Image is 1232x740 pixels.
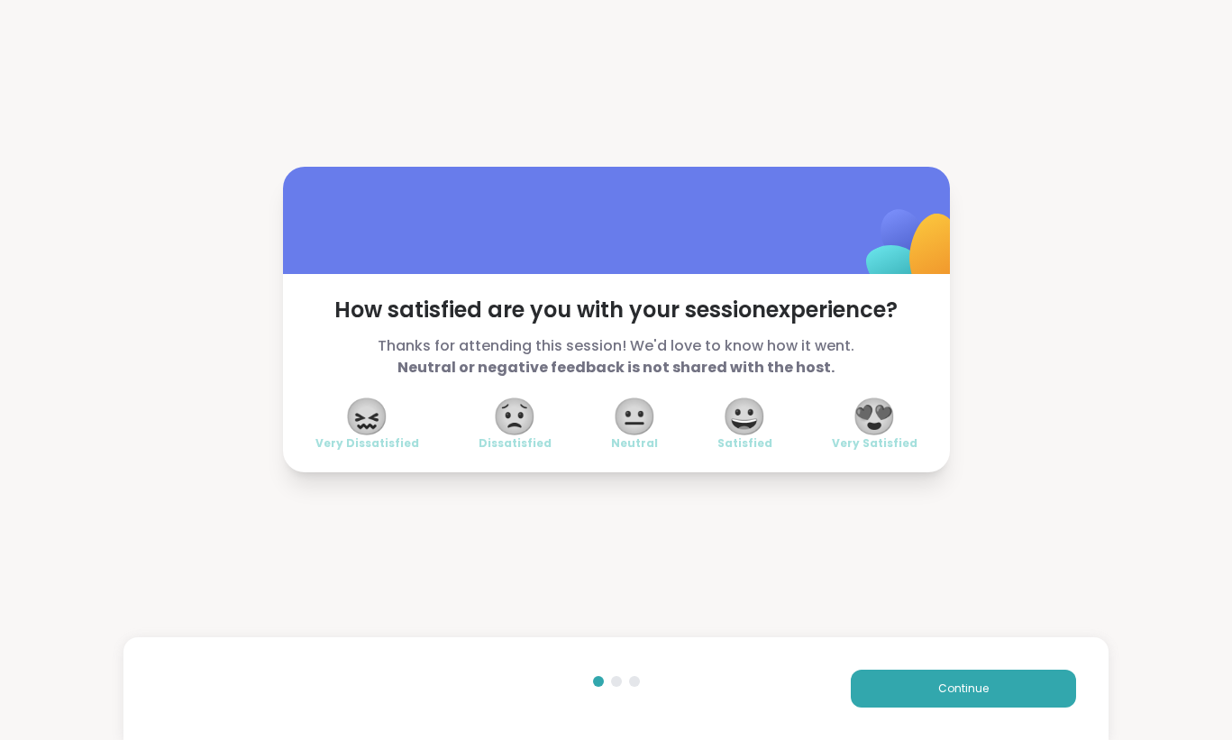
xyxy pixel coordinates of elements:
span: Neutral [611,436,658,451]
span: 😖 [344,400,389,433]
span: How satisfied are you with your session experience? [315,296,917,324]
img: ShareWell Logomark [824,162,1003,342]
span: Very Satisfied [832,436,917,451]
span: Very Dissatisfied [315,436,419,451]
span: 😐 [612,400,657,433]
span: 😟 [492,400,537,433]
span: Satisfied [717,436,772,451]
b: Neutral or negative feedback is not shared with the host. [397,357,835,378]
span: 😀 [722,400,767,433]
span: Dissatisfied [479,436,552,451]
button: Continue [851,670,1076,708]
span: Continue [938,681,989,697]
span: 😍 [852,400,897,433]
span: Thanks for attending this session! We'd love to know how it went. [315,335,917,379]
